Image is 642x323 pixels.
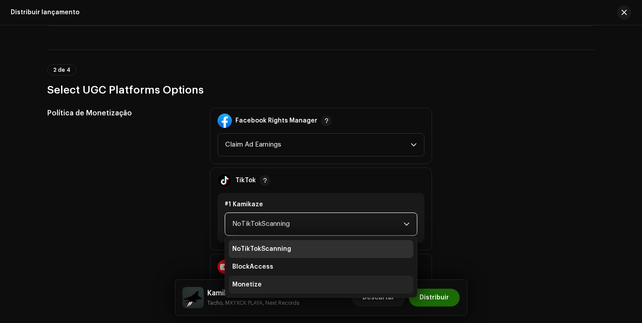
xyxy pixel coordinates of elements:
h5: Política de Monetização [47,108,196,119]
div: dropdown trigger [403,213,410,235]
div: dropdown trigger [411,134,417,156]
span: 2 de 4 [53,67,70,73]
li: NoTikTokScanning [229,240,413,258]
ul: Option List [225,237,417,297]
li: Monetize [229,276,413,294]
h3: Select UGC Platforms Options [47,83,595,97]
div: TikTok [235,177,256,184]
small: Kamikaze [207,298,299,307]
span: Claim Ad Earnings [225,134,411,156]
span: NoTikTokScanning [232,245,291,253]
li: BlockAccess [229,258,413,276]
div: #1 Kamikaze [225,200,417,209]
span: BlockAccess [232,262,273,271]
img: e589f96d-8a80-42b0-937a-9764aa2dfa00 [182,287,204,308]
div: Distribuir lançamento [11,9,79,16]
button: Distribuir [409,289,460,307]
span: Distribuir [420,289,449,307]
h5: Kamikaze [207,288,299,298]
span: Monetize [232,280,262,289]
span: NoTikTokScanning [232,213,403,235]
button: Descartar [352,289,405,307]
span: Descartar [362,289,395,307]
div: Facebook Rights Manager [235,117,317,124]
